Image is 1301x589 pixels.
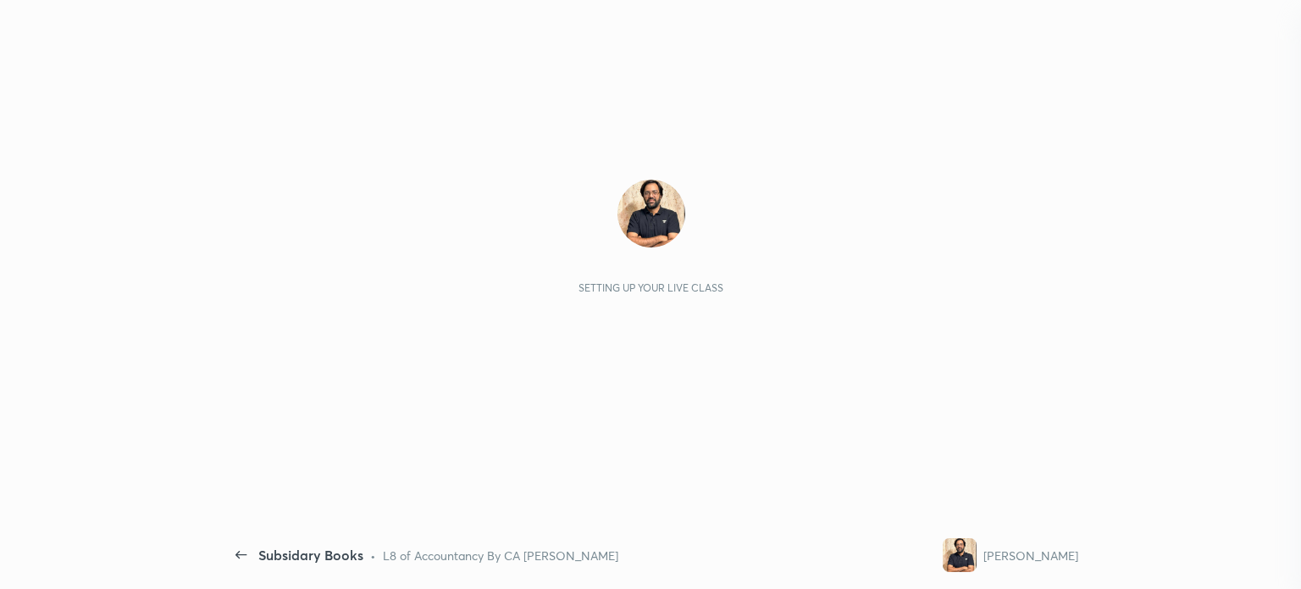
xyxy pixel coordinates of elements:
[617,180,685,247] img: c03332fea6b14f46a3145b9173f2b3a7.jpg
[943,538,977,572] img: c03332fea6b14f46a3145b9173f2b3a7.jpg
[983,547,1078,564] div: [PERSON_NAME]
[258,545,363,565] div: Subsidary Books
[383,547,618,564] div: L8 of Accountancy By CA [PERSON_NAME]
[579,281,723,294] div: Setting up your live class
[370,547,376,564] div: •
